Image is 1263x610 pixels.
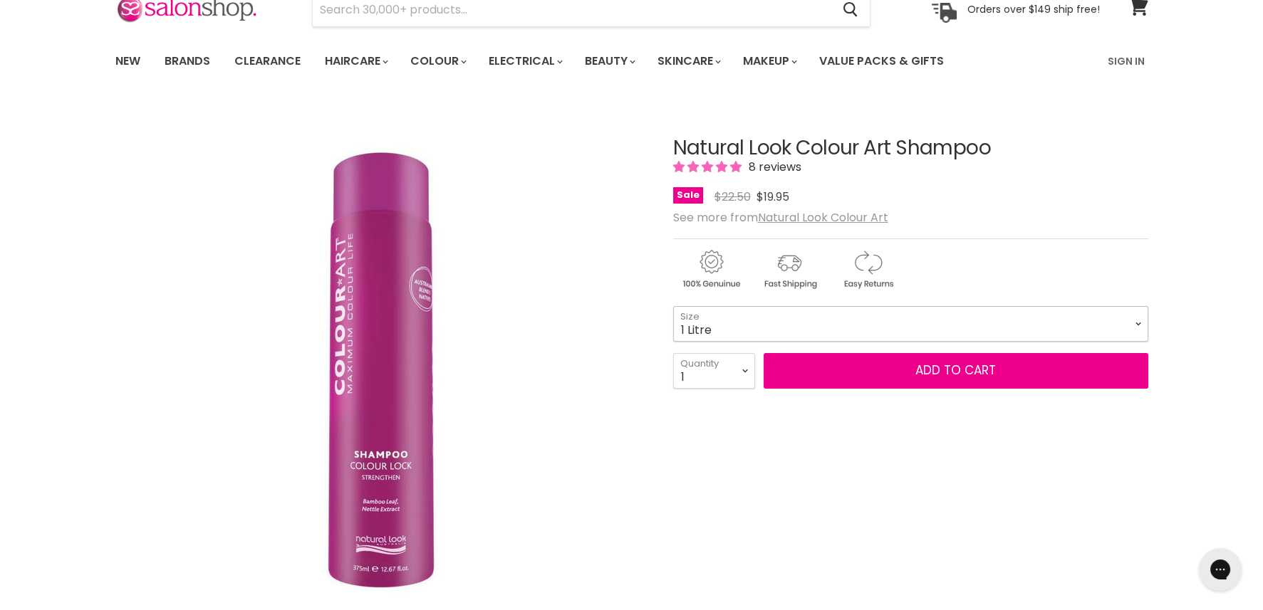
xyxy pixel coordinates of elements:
span: 8 reviews [744,159,801,175]
iframe: Gorgias live chat messenger [1192,543,1249,596]
span: See more from [673,209,888,226]
span: $22.50 [714,189,751,205]
img: returns.gif [830,248,905,291]
span: $19.95 [757,189,789,205]
a: Natural Look Colour Art [758,209,888,226]
a: Makeup [732,46,806,76]
a: Colour [400,46,475,76]
a: Skincare [647,46,729,76]
a: Beauty [574,46,644,76]
a: Electrical [478,46,571,76]
img: genuine.gif [673,248,749,291]
select: Quantity [673,353,755,389]
p: Orders over $149 ship free! [967,3,1100,16]
a: Haircare [314,46,397,76]
nav: Main [98,41,1166,82]
span: Sale [673,187,703,204]
a: Clearance [224,46,311,76]
span: 5.00 stars [673,159,744,175]
a: Sign In [1099,46,1153,76]
h1: Natural Look Colour Art Shampoo [673,137,1148,159]
img: shipping.gif [752,248,827,291]
a: Value Packs & Gifts [809,46,955,76]
ul: Main menu [105,41,1027,82]
a: New [105,46,151,76]
a: Brands [154,46,221,76]
button: Add to cart [764,353,1148,389]
span: Add to cart [915,362,996,379]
